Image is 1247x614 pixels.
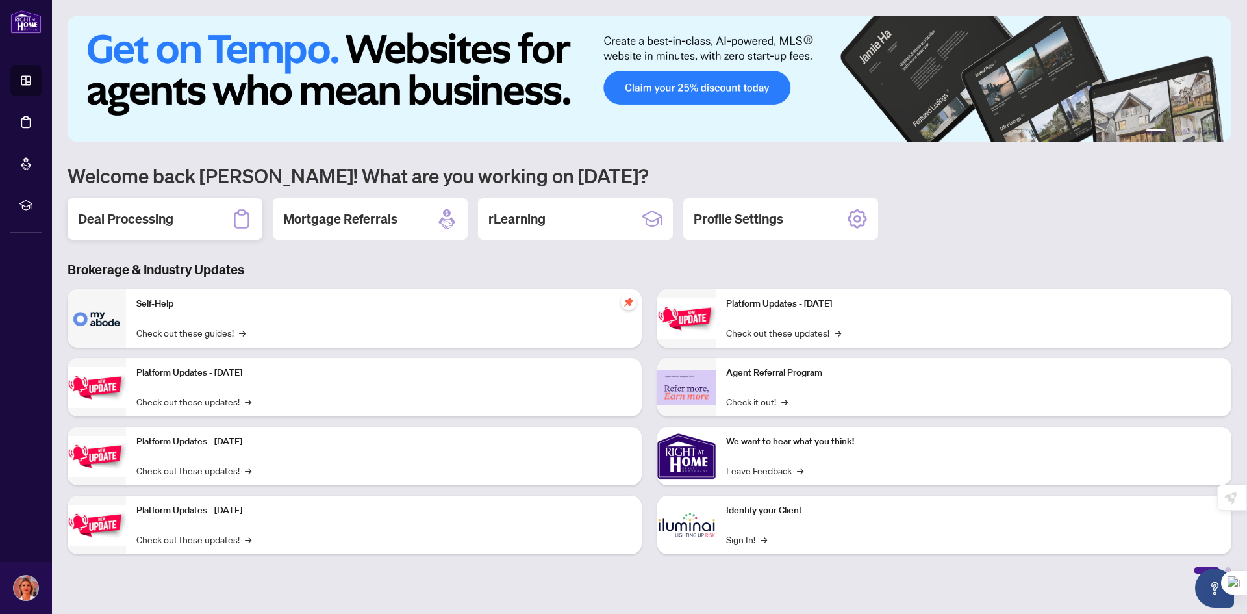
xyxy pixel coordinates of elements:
[68,505,126,546] img: Platform Updates - July 8, 2025
[136,326,246,340] a: Check out these guides!→
[726,435,1221,449] p: We want to hear what you think!
[283,210,397,228] h2: Mortgage Referrals
[657,427,716,485] img: We want to hear what you think!
[68,367,126,408] img: Platform Updates - September 16, 2025
[1182,129,1187,134] button: 3
[726,394,788,409] a: Check it out!→
[726,326,841,340] a: Check out these updates!→
[239,326,246,340] span: →
[68,436,126,477] img: Platform Updates - July 21, 2025
[781,394,788,409] span: →
[1195,569,1234,608] button: Open asap
[68,163,1231,188] h1: Welcome back [PERSON_NAME]! What are you working on [DATE]?
[835,326,841,340] span: →
[68,16,1231,142] img: Slide 0
[726,463,803,478] a: Leave Feedback→
[136,463,251,478] a: Check out these updates!→
[245,532,251,546] span: →
[621,294,636,310] span: pushpin
[1146,129,1166,134] button: 1
[1192,129,1198,134] button: 4
[694,210,783,228] h2: Profile Settings
[136,532,251,546] a: Check out these updates!→
[136,366,631,380] p: Platform Updates - [DATE]
[726,366,1221,380] p: Agent Referral Program
[136,504,631,518] p: Platform Updates - [DATE]
[488,210,546,228] h2: rLearning
[136,435,631,449] p: Platform Updates - [DATE]
[1203,129,1208,134] button: 5
[657,298,716,339] img: Platform Updates - June 23, 2025
[726,297,1221,311] p: Platform Updates - [DATE]
[726,504,1221,518] p: Identify your Client
[797,463,803,478] span: →
[136,394,251,409] a: Check out these updates!→
[1213,129,1218,134] button: 6
[1172,129,1177,134] button: 2
[14,576,38,600] img: Profile Icon
[657,370,716,405] img: Agent Referral Program
[761,532,767,546] span: →
[245,394,251,409] span: →
[657,496,716,554] img: Identify your Client
[245,463,251,478] span: →
[68,289,126,348] img: Self-Help
[136,297,631,311] p: Self-Help
[10,10,42,34] img: logo
[726,532,767,546] a: Sign In!→
[68,261,1231,279] h3: Brokerage & Industry Updates
[78,210,173,228] h2: Deal Processing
